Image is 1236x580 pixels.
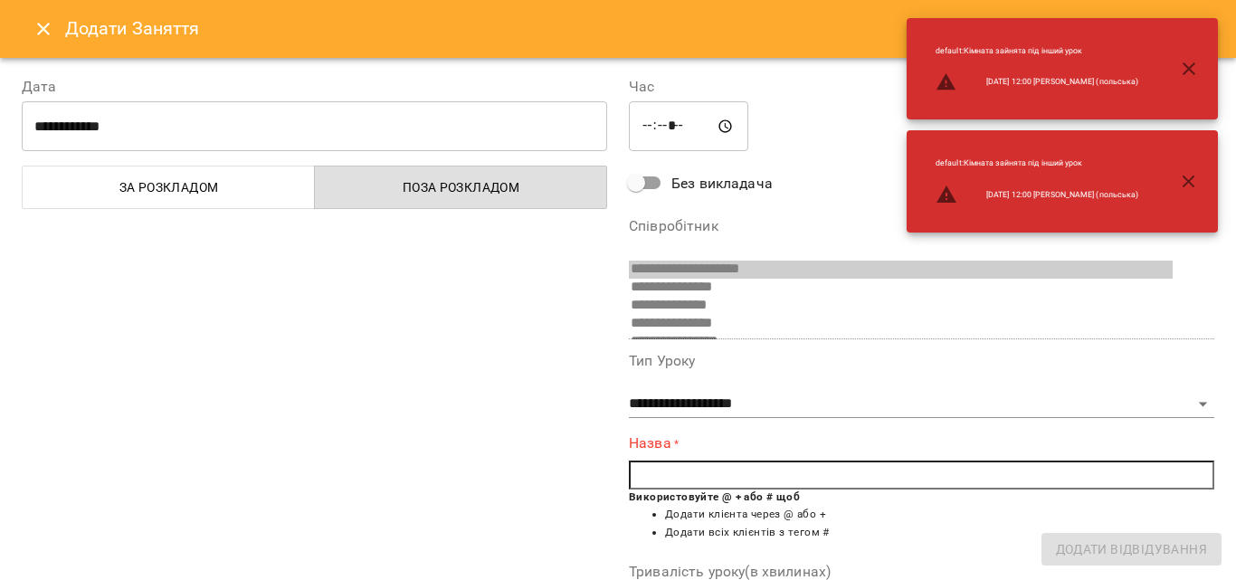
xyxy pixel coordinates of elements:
label: Дата [22,80,607,94]
li: [DATE] 12:00 [PERSON_NAME] (польська) [921,64,1153,100]
b: Використовуйте @ + або # щоб [629,490,800,503]
h6: Додати Заняття [65,14,1214,43]
button: Close [22,7,65,51]
span: За розкладом [33,176,304,198]
label: Тип Уроку [629,354,1214,368]
span: Без викладача [671,173,773,195]
li: default : Кімната зайнята під інший урок [921,38,1153,64]
li: default : Кімната зайнята під інший урок [921,150,1153,176]
li: Додати клієнта через @ або + [665,506,1214,524]
label: Назва [629,433,1214,453]
li: Додати всіх клієнтів з тегом # [665,524,1214,542]
label: Співробітник [629,219,1214,233]
span: Поза розкладом [326,176,596,198]
label: Тривалість уроку(в хвилинах) [629,565,1214,579]
button: За розкладом [22,166,315,209]
label: Час [629,80,1214,94]
li: [DATE] 12:00 [PERSON_NAME] (польська) [921,176,1153,213]
button: Поза розкладом [314,166,607,209]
